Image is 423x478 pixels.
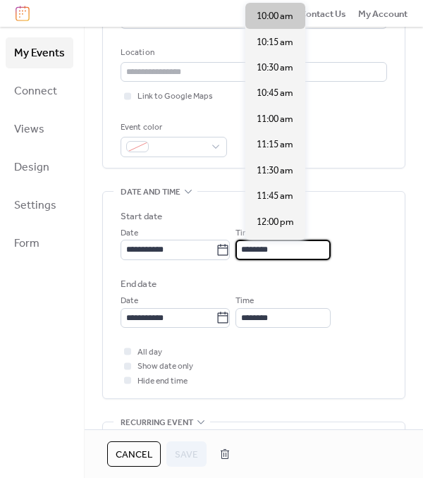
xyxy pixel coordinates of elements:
span: 11:15 am [257,137,293,152]
div: Start date [121,209,162,223]
div: Event color [121,121,224,135]
span: Date [121,226,138,240]
span: Time [235,294,254,308]
span: 10:15 am [257,35,293,49]
span: Link to Google Maps [137,90,213,104]
span: Settings [14,195,56,217]
span: My Events [14,42,65,65]
span: Views [14,118,44,141]
span: Cancel [116,448,152,462]
span: Connect [14,80,57,103]
button: Cancel [107,441,161,467]
a: Views [6,114,73,145]
span: Form [14,233,39,255]
span: Hide end time [137,374,188,388]
a: Settings [6,190,73,221]
a: Form [6,228,73,259]
span: 11:00 am [257,112,293,126]
span: All day [137,345,162,360]
span: 10:00 am [257,9,293,23]
span: Show date only [137,360,193,374]
a: My Events [6,37,73,68]
a: Connect [6,75,73,106]
a: Design [6,152,73,183]
img: logo [16,6,30,21]
span: Recurring event [121,416,193,430]
span: Date [121,294,138,308]
span: 10:30 am [257,61,293,75]
div: Location [121,46,384,60]
span: Design [14,157,49,179]
span: Date and time [121,185,180,199]
span: Time [235,226,254,240]
a: My Account [358,6,407,20]
span: 12:00 pm [257,215,294,229]
span: 11:30 am [257,164,293,178]
span: 10:45 am [257,86,293,100]
span: 11:45 am [257,189,293,203]
span: Contact Us [300,7,346,21]
span: My Account [358,7,407,21]
a: Contact Us [300,6,346,20]
div: End date [121,277,157,291]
